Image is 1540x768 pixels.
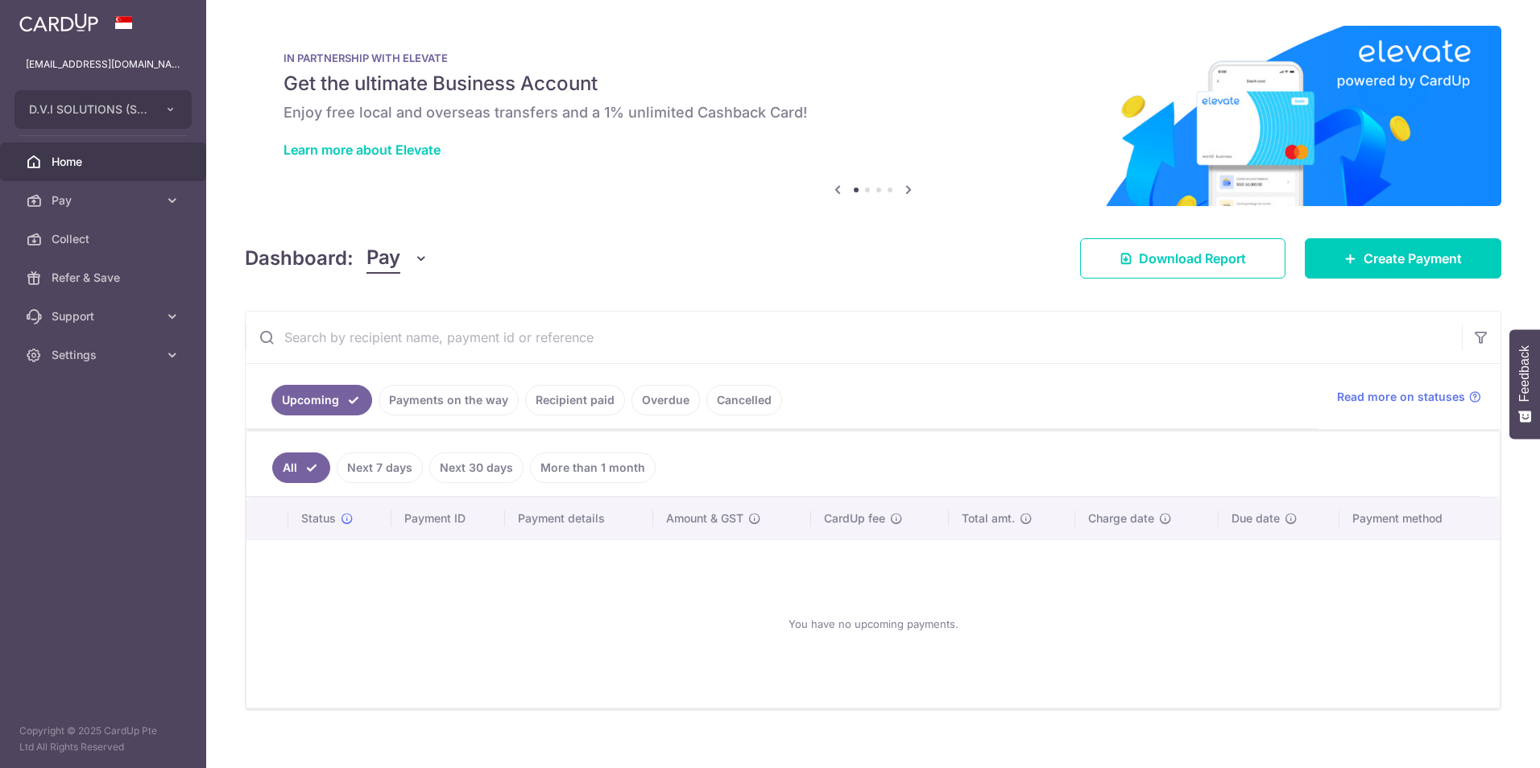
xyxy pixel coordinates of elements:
a: Payments on the way [379,385,519,415]
img: Renovation banner [245,26,1501,206]
span: Support [52,308,158,324]
p: [EMAIL_ADDRESS][DOMAIN_NAME] [26,56,180,72]
img: CardUp [19,13,98,32]
span: Status [301,510,336,526]
span: Total amt. [962,510,1015,526]
span: Refer & Save [52,270,158,286]
a: Next 30 days [429,452,524,483]
a: Read more on statuses [1337,389,1481,405]
th: Payment ID [391,498,506,539]
span: Settings [52,347,158,363]
h5: Get the ultimate Business Account [284,71,1463,97]
span: Amount & GST [666,510,743,526]
a: Cancelled [706,385,782,415]
div: You have no upcoming payments. [266,553,1480,695]
button: Feedback - Show survey [1509,329,1540,439]
h4: Dashboard: [245,244,354,273]
span: D.V.I SOLUTIONS (S) PTE. LTD. [29,101,148,118]
a: More than 1 month [530,452,656,483]
span: Pay [52,192,158,209]
button: Pay [366,243,428,274]
h6: Enjoy free local and overseas transfers and a 1% unlimited Cashback Card! [284,103,1463,122]
a: All [272,452,330,483]
a: Upcoming [271,385,372,415]
span: Read more on statuses [1337,389,1465,405]
span: Charge date [1088,510,1154,526]
input: Search by recipient name, payment id or reference [246,312,1462,363]
a: Create Payment [1305,238,1501,279]
th: Payment method [1339,498,1500,539]
span: Due date [1232,510,1280,526]
th: Payment details [505,498,653,539]
span: Feedback [1517,345,1532,402]
span: Collect [52,231,158,247]
a: Recipient paid [525,385,625,415]
span: CardUp fee [824,510,885,526]
a: Download Report [1080,238,1285,279]
span: Create Payment [1364,249,1462,268]
button: D.V.I SOLUTIONS (S) PTE. LTD. [14,90,192,129]
a: Overdue [631,385,700,415]
p: IN PARTNERSHIP WITH ELEVATE [284,52,1463,64]
span: Home [52,154,158,170]
span: Download Report [1139,249,1246,268]
span: Pay [366,243,400,274]
a: Next 7 days [337,452,423,483]
a: Learn more about Elevate [284,142,441,158]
